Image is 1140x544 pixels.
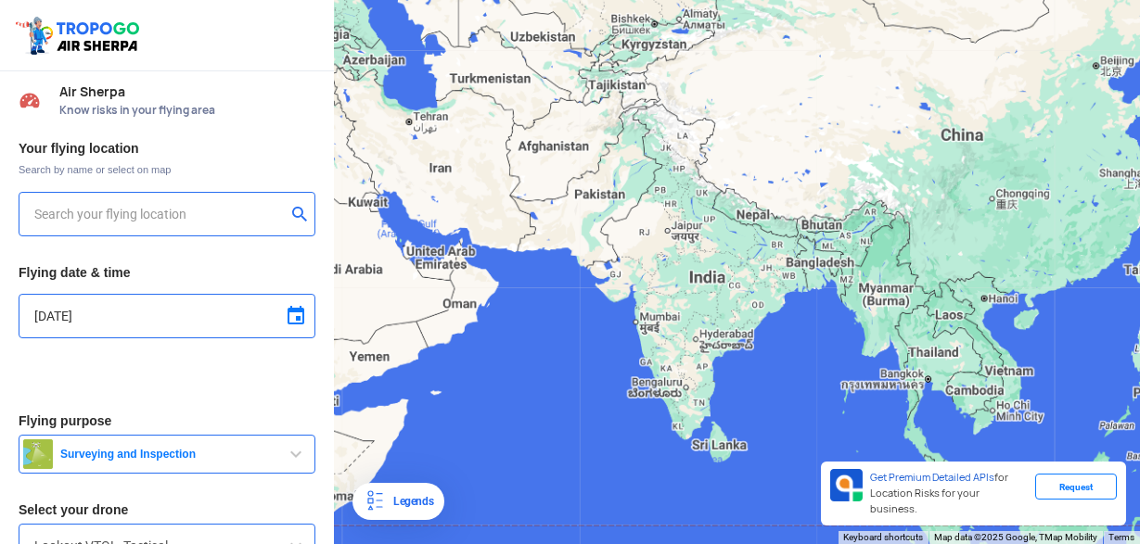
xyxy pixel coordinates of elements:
[934,532,1097,542] span: Map data ©2025 Google, TMap Mobility
[1108,532,1134,542] a: Terms
[19,414,315,427] h3: Flying purpose
[19,266,315,279] h3: Flying date & time
[14,14,146,57] img: ic_tgdronemaps.svg
[863,469,1035,518] div: for Location Risks for your business.
[364,490,386,512] img: Legends
[19,503,315,516] h3: Select your drone
[34,305,300,327] input: Select Date
[19,142,315,155] h3: Your flying location
[843,531,923,544] button: Keyboard shortcuts
[19,435,315,474] button: Surveying and Inspection
[339,520,400,544] a: Open this area in Google Maps (opens a new window)
[19,162,315,177] span: Search by name or select on map
[386,490,433,512] div: Legends
[1035,474,1117,500] div: Request
[830,469,863,501] img: Premium APIs
[59,84,315,99] span: Air Sherpa
[870,471,994,484] span: Get Premium Detailed APIs
[34,203,286,225] input: Search your flying location
[23,439,53,469] img: survey.png
[339,520,400,544] img: Google
[59,103,315,118] span: Know risks in your flying area
[19,89,41,111] img: Risk Scores
[53,447,285,462] span: Surveying and Inspection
